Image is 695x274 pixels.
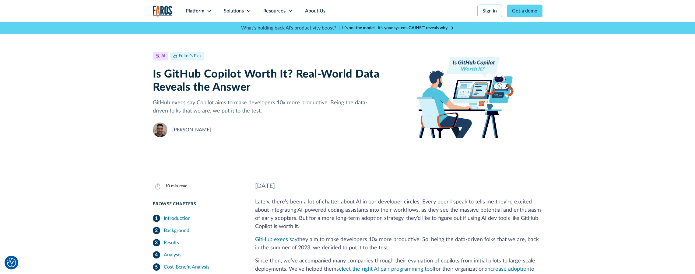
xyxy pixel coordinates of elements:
div: AI [161,53,165,59]
a: Analysis [153,249,240,261]
div: Background [164,227,189,234]
p: Lately, there’s been a lot of chatter about AI in our developer circles. Every peer I speak to te... [255,198,542,231]
a: Sign in [477,5,502,17]
img: Thomas Gerber [153,123,167,137]
a: Introduction [153,212,240,224]
div: [DATE] [255,182,542,191]
button: Cookie Settings [7,258,16,267]
p: What's holding back AI's productivity boost? | [241,24,340,32]
a: GitHub execs say [255,237,297,242]
div: Results [164,239,179,246]
strong: It’s not the model—it’s your system. GAINS™ reveals why [342,26,448,30]
h1: Is GitHub Copilot Worth It? Real-World Data Reveals the Answer [153,68,381,94]
div: Cost-Benefit Analysis [164,263,209,271]
div: Platform [186,7,204,15]
img: Revisit consent button [7,258,16,267]
a: Cost-Benefit Analysis [153,261,240,273]
div: Introduction [164,215,191,222]
a: Results [153,237,240,249]
a: select the right AI pair programming tool [336,266,434,272]
div: 10 [165,183,170,189]
img: Logo of the analytics and reporting company Faros. [153,5,172,18]
p: they aim to make developers 10x more productive. So, being the data-driven folks that we are, bac... [255,236,542,252]
a: It’s not the model—it’s your system. GAINS™ reveals why [342,25,454,31]
div: Solutions [224,7,244,15]
div: Resources [263,7,286,15]
p: GitHub execs say Copilot aims to make developers 10x more productive. Being the data-driven folks... [153,99,381,115]
a: increase adoption [486,266,529,272]
div: Editor's Pick [179,53,202,59]
img: Is GitHub Copilot Worth It Faros AI blog banner image of developer utilizing copilot [390,51,542,138]
a: Get a demo [507,5,542,17]
div: Browse Chapters [153,201,240,207]
a: Background [153,224,240,237]
a: home [153,5,172,18]
div: [PERSON_NAME] [172,126,211,134]
div: Analysis [164,251,181,258]
div: min read [171,183,188,189]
